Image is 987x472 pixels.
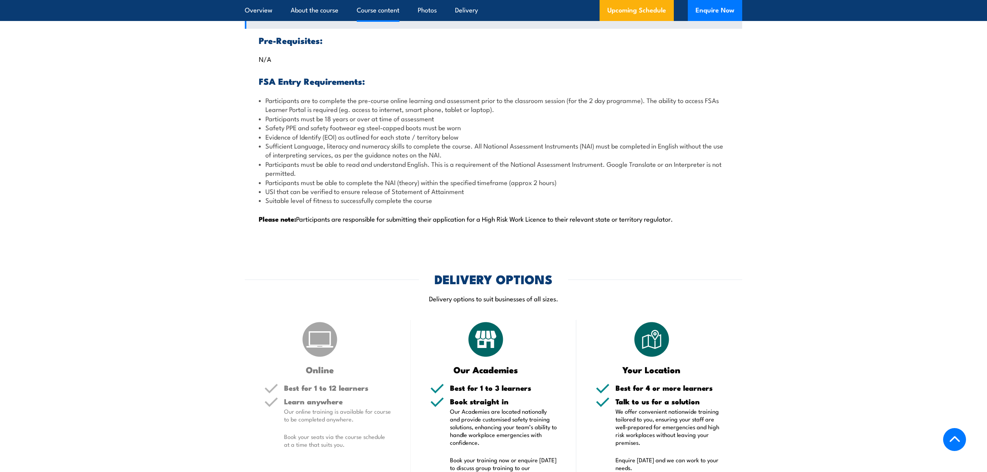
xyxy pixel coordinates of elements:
li: Participants are to complete the pre-course online learning and assessment prior to the classroom... [259,96,728,114]
p: Book your seats via the course schedule at a time that suits you. [284,433,391,448]
li: Suitable level of fitness to successfully complete the course [259,196,728,205]
p: Participants are responsible for submitting their application for a High Risk Work Licence to the... [259,215,728,223]
p: Our online training is available for course to be completed anywhere. [284,407,391,423]
h5: Best for 4 or more learners [616,384,723,392]
li: Sufficient Language, literacy and numeracy skills to complete the course. All National Assessment... [259,141,728,159]
li: USI that can be verified to ensure release of Statement of Attainment [259,187,728,196]
h5: Talk to us for a solution [616,398,723,405]
h3: Our Academies [430,365,542,374]
li: Participants must be able to complete the NAI (theory) within the specified timeframe (approx 2 h... [259,178,728,187]
p: Delivery options to suit businesses of all sizes. [245,294,742,303]
h3: Pre-Requisites: [259,36,728,45]
p: Our Academies are located nationally and provide customised safety training solutions, enhancing ... [450,407,557,446]
p: Enquire [DATE] and we can work to your needs. [616,456,723,472]
h3: Your Location [596,365,707,374]
h3: FSA Entry Requirements: [259,77,728,86]
h3: Online [264,365,376,374]
li: Safety PPE and safety footwear eg steel-capped boots must be worn [259,123,728,132]
h5: Best for 1 to 12 learners [284,384,391,392]
h5: Book straight in [450,398,557,405]
li: Participants must be 18 years or over at time of assessment [259,114,728,123]
p: We offer convenient nationwide training tailored to you, ensuring your staff are well-prepared fo... [616,407,723,446]
p: N/A [259,55,728,63]
li: Evidence of Identify (EOI) as outlined for each state / territory below [259,132,728,141]
li: Participants must be able to read and understand English. This is a requirement of the National A... [259,159,728,178]
h5: Learn anywhere [284,398,391,405]
h5: Best for 1 to 3 learners [450,384,557,392]
strong: Please note: [259,214,296,224]
h2: DELIVERY OPTIONS [434,273,553,284]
